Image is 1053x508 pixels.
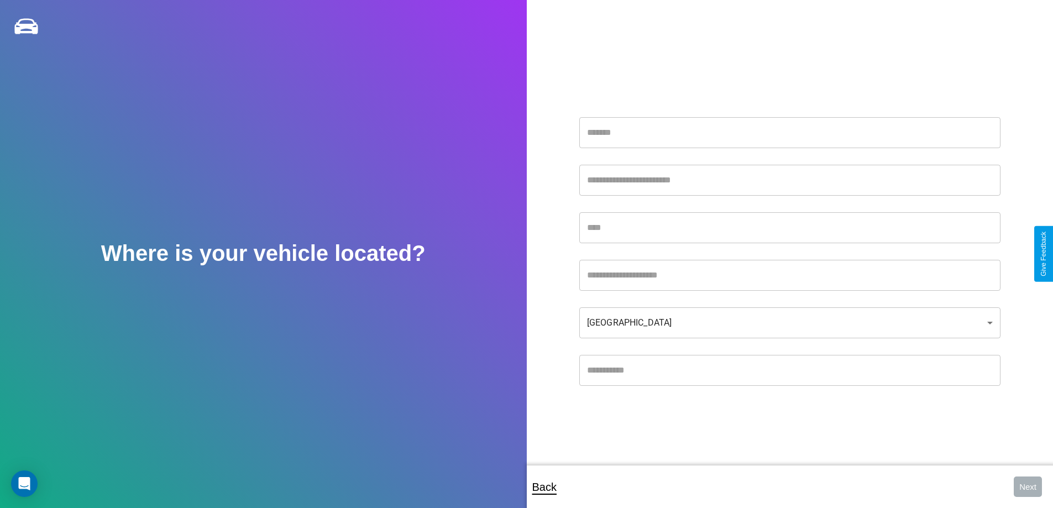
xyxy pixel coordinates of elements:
[1040,232,1047,276] div: Give Feedback
[579,307,1000,338] div: [GEOGRAPHIC_DATA]
[532,477,557,497] p: Back
[1014,476,1042,497] button: Next
[101,241,426,266] h2: Where is your vehicle located?
[11,470,38,497] div: Open Intercom Messenger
